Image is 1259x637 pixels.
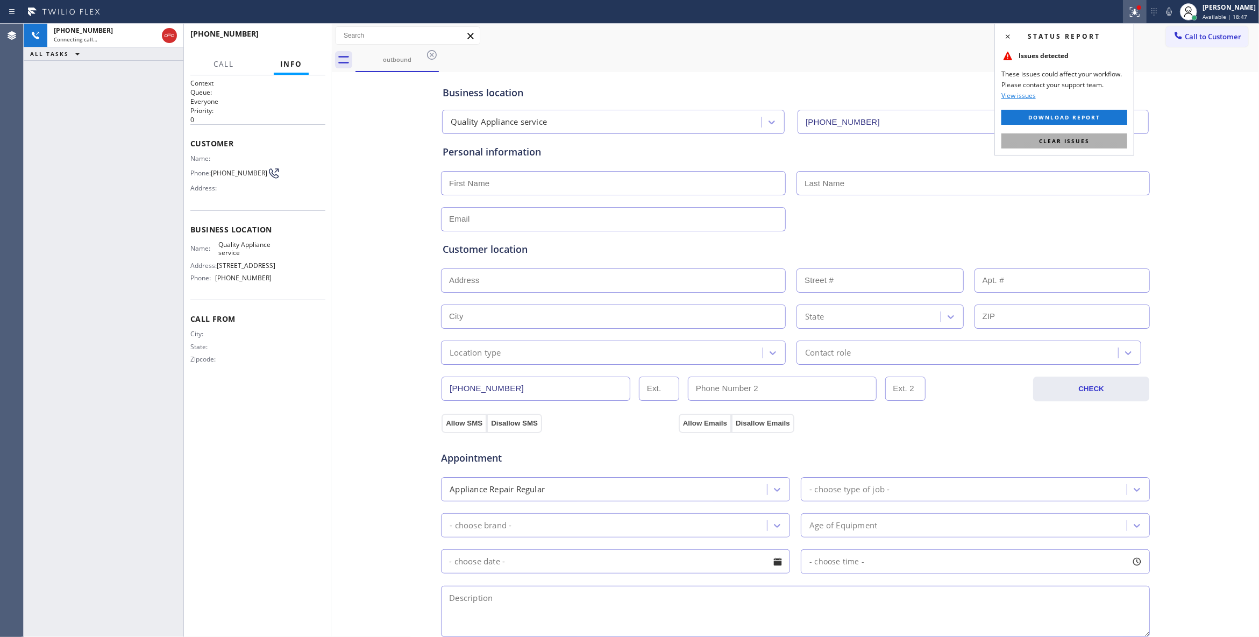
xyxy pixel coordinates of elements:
[1166,26,1248,47] button: Call to Customer
[885,377,926,401] input: Ext. 2
[190,314,325,324] span: Call From
[190,343,218,351] span: State:
[190,274,215,282] span: Phone:
[190,330,218,338] span: City:
[441,207,786,231] input: Email
[207,54,240,75] button: Call
[805,346,851,359] div: Contact role
[809,483,890,496] div: - choose type of job -
[442,414,487,433] button: Allow SMS
[190,97,325,106] p: Everyone
[443,86,1148,100] div: Business location
[190,154,218,162] span: Name:
[975,268,1150,293] input: Apt. #
[190,224,325,235] span: Business location
[688,377,877,401] input: Phone Number 2
[30,50,69,58] span: ALL TASKS
[274,54,309,75] button: Info
[190,355,218,363] span: Zipcode:
[218,240,271,257] span: Quality Appliance service
[217,261,275,270] span: [STREET_ADDRESS]
[1185,32,1241,41] span: Call to Customer
[190,79,325,88] h1: Context
[441,268,786,293] input: Address
[639,377,679,401] input: Ext.
[441,171,786,195] input: First Name
[1203,13,1247,20] span: Available | 18:47
[211,169,267,177] span: [PHONE_NUMBER]
[441,451,676,465] span: Appointment
[190,106,325,115] h2: Priority:
[54,26,113,35] span: [PHONE_NUMBER]
[24,47,90,60] button: ALL TASKS
[1033,377,1149,401] button: CHECK
[190,88,325,97] h2: Queue:
[487,414,542,433] button: Disallow SMS
[190,184,218,192] span: Address:
[975,305,1150,329] input: ZIP
[450,483,545,496] div: Appliance Repair Regular
[190,244,218,252] span: Name:
[190,169,211,177] span: Phone:
[215,274,272,282] span: [PHONE_NUMBER]
[54,36,97,43] span: Connecting call…
[450,519,511,532] div: - choose brand -
[441,305,786,329] input: City
[809,556,864,567] span: - choose time -
[798,110,1149,134] input: Phone Number
[190,138,325,148] span: Customer
[162,28,177,43] button: Hang up
[190,115,325,124] p: 0
[214,59,234,69] span: Call
[805,310,824,323] div: State
[451,116,547,129] div: Quality Appliance service
[442,377,630,401] input: Phone Number
[443,242,1148,257] div: Customer location
[1203,3,1256,12] div: [PERSON_NAME]
[796,268,964,293] input: Street #
[809,519,877,532] div: Age of Equipment
[796,171,1150,195] input: Last Name
[731,414,794,433] button: Disallow Emails
[441,549,790,574] input: - choose date -
[336,27,480,44] input: Search
[1162,4,1177,19] button: Mute
[280,59,302,69] span: Info
[679,414,731,433] button: Allow Emails
[357,55,438,63] div: outbound
[190,261,217,270] span: Address:
[450,346,501,359] div: Location type
[190,29,259,39] span: [PHONE_NUMBER]
[443,145,1148,159] div: Personal information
